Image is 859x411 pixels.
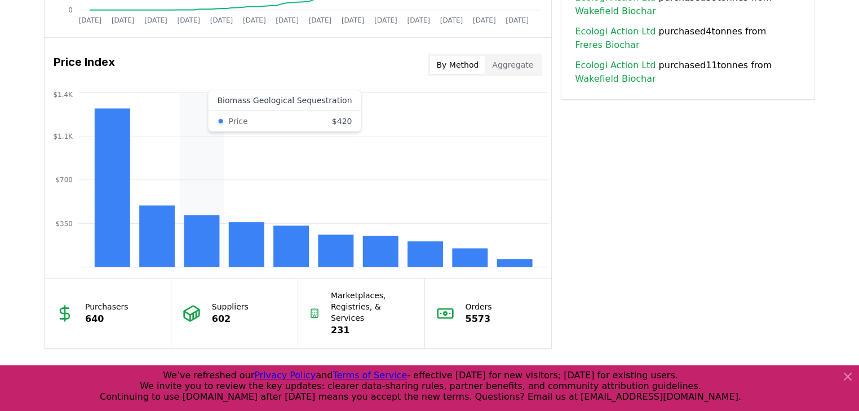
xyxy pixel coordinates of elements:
button: Aggregate [485,56,540,74]
p: Marketplaces, Registries, & Services [331,290,413,324]
tspan: $700 [55,176,73,184]
p: 640 [85,312,129,326]
h3: Price Index [54,54,115,76]
tspan: [DATE] [342,16,365,24]
p: Suppliers [212,301,249,312]
tspan: $1.1K [53,132,73,140]
tspan: $350 [55,220,73,228]
span: purchased 11 tonnes from [575,59,801,86]
tspan: 0 [68,6,73,14]
p: Purchasers [85,301,129,312]
tspan: [DATE] [210,16,233,24]
p: 602 [212,312,249,326]
a: Wakefield Biochar [575,72,656,86]
tspan: [DATE] [473,16,496,24]
button: By Method [430,56,486,74]
tspan: $1.4K [53,91,73,99]
tspan: [DATE] [112,16,135,24]
a: Ecologi Action Ltd [575,25,656,38]
tspan: [DATE] [309,16,332,24]
tspan: [DATE] [178,16,201,24]
tspan: [DATE] [506,16,529,24]
tspan: [DATE] [440,16,463,24]
tspan: [DATE] [144,16,167,24]
tspan: [DATE] [408,16,431,24]
tspan: [DATE] [374,16,397,24]
tspan: [DATE] [79,16,102,24]
span: purchased 4 tonnes from [575,25,801,52]
a: Ecologi Action Ltd [575,59,656,72]
tspan: [DATE] [276,16,299,24]
a: Freres Biochar [575,38,639,52]
p: Orders [466,301,492,312]
a: Wakefield Biochar [575,5,656,18]
tspan: [DATE] [243,16,266,24]
p: 231 [331,324,413,337]
p: 5573 [466,312,492,326]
